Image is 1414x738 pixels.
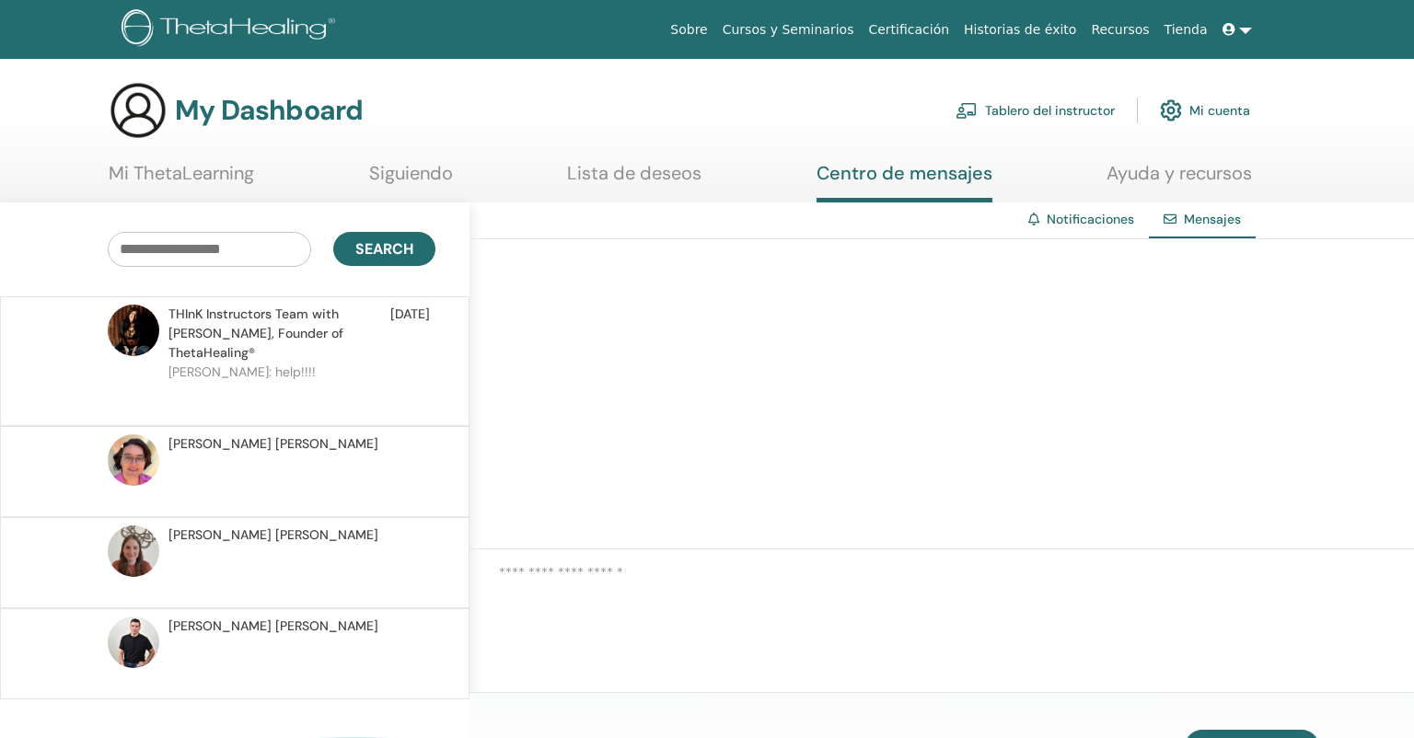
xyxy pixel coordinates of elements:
a: Certificación [861,13,956,47]
span: THInK Instructors Team with [PERSON_NAME], Founder of ThetaHealing® [168,305,390,363]
a: Sobre [663,13,714,47]
img: chalkboard-teacher.svg [956,102,978,119]
a: Centro de mensajes [817,162,992,202]
a: Tablero del instructor [956,90,1115,131]
span: Mensajes [1184,211,1241,227]
img: default.jpg [108,305,159,356]
img: cog.svg [1160,95,1182,126]
a: Lista de deseos [567,162,701,198]
a: Historias de éxito [956,13,1084,47]
a: Mi ThetaLearning [109,162,254,198]
img: default.jpg [108,525,159,577]
h3: My Dashboard [175,94,363,127]
button: Search [333,232,435,266]
a: Mi cuenta [1160,90,1250,131]
img: default.jpg [108,617,159,668]
span: [PERSON_NAME] [PERSON_NAME] [168,617,378,636]
span: [PERSON_NAME] [PERSON_NAME] [168,525,378,545]
a: Cursos y Seminarios [715,13,862,47]
span: [DATE] [390,305,430,363]
img: generic-user-icon.jpg [109,81,168,140]
span: [PERSON_NAME] [PERSON_NAME] [168,434,378,454]
a: Tienda [1157,13,1215,47]
p: [PERSON_NAME]: help!!!! [168,363,435,418]
img: default.jpg [108,434,159,486]
img: logo.png [122,9,342,51]
a: Notificaciones [1047,211,1134,227]
a: Siguiendo [369,162,453,198]
a: Ayuda y recursos [1107,162,1252,198]
a: Recursos [1084,13,1156,47]
span: Search [355,239,413,259]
